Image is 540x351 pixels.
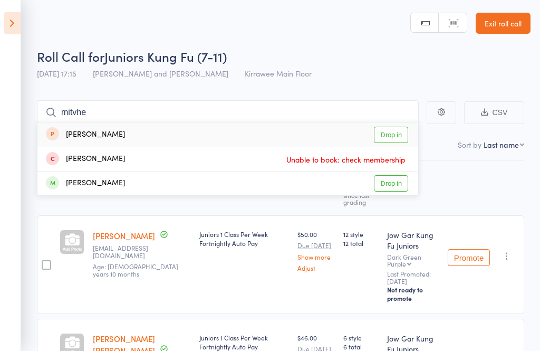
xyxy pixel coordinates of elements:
a: Show more [297,253,335,260]
small: Due [DATE] [297,242,335,249]
div: $50.00 [297,230,335,271]
span: 12 total [343,239,378,248]
span: Unable to book: check membership [284,151,408,167]
span: Juniors Kung Fu (7-11) [104,48,227,65]
input: Search by name [37,100,419,125]
div: Last name [484,139,519,150]
div: Purple [387,260,406,267]
span: 6 total [343,342,378,351]
div: Juniors 1 Class Per Week Fortnightly Auto Pay [199,333,289,351]
div: Dark Green [387,253,439,267]
div: [PERSON_NAME] [46,177,125,189]
small: Last Promoted: [DATE] [387,270,439,286]
div: Not ready to promote [387,286,439,302]
label: Sort by [458,139,481,150]
span: 6 style [343,333,378,342]
div: [PERSON_NAME] [46,153,125,165]
div: Jow Gar Kung Fu Juniors [387,230,439,251]
a: Exit roll call [476,13,531,34]
small: hnkazemi@yahoo.com.au [93,244,161,260]
span: Roll Call for [37,48,104,65]
a: Drop in [374,175,408,192]
div: since last grading [343,192,378,205]
span: [PERSON_NAME] and [PERSON_NAME] [93,68,228,79]
span: Kirrawee Main Floor [245,68,312,79]
a: Drop in [374,127,408,143]
div: Juniors 1 Class Per Week Fortnightly Auto Pay [199,230,289,248]
a: [PERSON_NAME] [93,230,155,241]
button: CSV [464,101,524,124]
span: Age: [DEMOGRAPHIC_DATA] years 10 months [93,262,178,278]
span: [DATE] 17:15 [37,68,76,79]
button: Promote [448,249,490,266]
a: Adjust [297,264,335,271]
span: 12 style [343,230,378,239]
div: [PERSON_NAME] [46,129,125,141]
